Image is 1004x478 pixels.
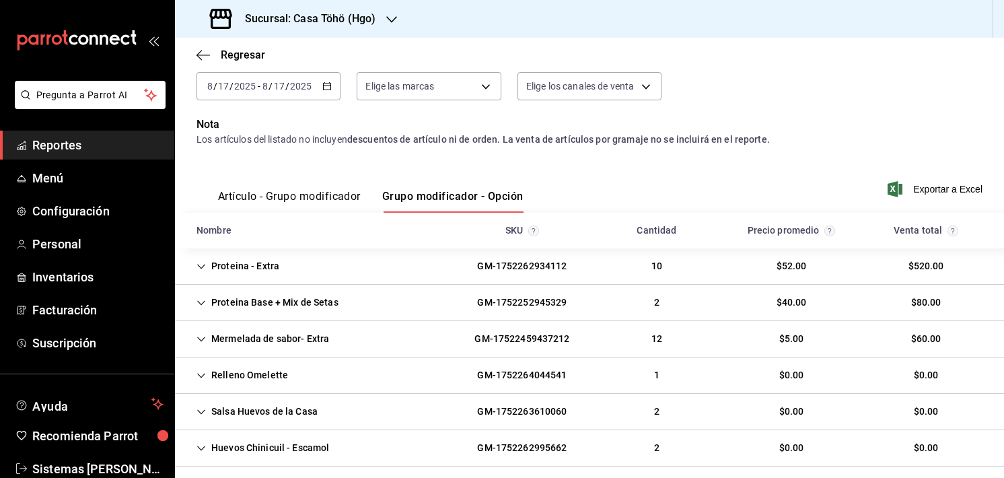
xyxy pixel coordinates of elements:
[365,79,434,93] span: Elige las marcas
[903,436,949,460] div: Cell
[900,327,952,351] div: Cell
[32,427,164,445] span: Recomienda Parrot
[175,430,1004,467] div: Row
[824,226,835,236] svg: Precio promedio = total de grupos modificadores / cantidad
[175,394,1004,430] div: Row
[641,327,673,351] div: Cell
[768,327,815,351] div: Cell
[186,399,328,424] div: Cell
[175,357,1004,394] div: Row
[148,35,159,46] button: open_drawer_menu
[273,81,285,92] input: --
[175,321,1004,357] div: Row
[234,11,375,27] h3: Sucursal: Casa Töhö (Hgo)
[643,399,670,424] div: Cell
[217,81,229,92] input: --
[466,290,577,315] div: Cell
[175,213,1004,248] div: Head
[186,436,340,460] div: Cell
[196,48,265,61] button: Regresar
[903,363,949,388] div: Cell
[382,190,524,213] button: Grupo modificador - Opción
[258,81,260,92] span: -
[528,226,539,236] svg: Los grupos modificadores y las opciones se agruparán por SKU; se mostrará el primer creado.
[455,218,589,243] div: HeadCell
[186,290,349,315] div: Cell
[32,334,164,352] span: Suscripción
[268,81,273,92] span: /
[196,116,982,133] p: Nota
[643,290,670,315] div: Cell
[285,81,289,92] span: /
[218,190,361,213] button: Artículo - Grupo modificador
[768,399,815,424] div: Cell
[207,81,213,92] input: --
[9,98,166,112] a: Pregunta a Parrot AI
[36,88,145,102] span: Pregunta a Parrot AI
[175,285,1004,321] div: Row
[526,79,634,93] span: Elige los canales de venta
[900,290,952,315] div: Cell
[903,399,949,424] div: Cell
[186,363,299,388] div: Cell
[32,136,164,154] span: Reportes
[466,254,577,279] div: Cell
[859,218,993,243] div: HeadCell
[32,169,164,187] span: Menú
[234,81,256,92] input: ----
[890,181,982,197] button: Exportar a Excel
[32,268,164,286] span: Inventarios
[766,254,818,279] div: Cell
[213,81,217,92] span: /
[466,363,577,388] div: Cell
[32,235,164,253] span: Personal
[289,81,312,92] input: ----
[768,436,815,460] div: Cell
[32,460,164,478] span: Sistemas [PERSON_NAME]
[641,254,673,279] div: Cell
[466,436,577,460] div: Cell
[643,436,670,460] div: Cell
[643,363,670,388] div: Cell
[32,301,164,319] span: Facturación
[589,218,724,243] div: HeadCell
[221,48,265,61] span: Regresar
[175,248,1004,285] div: Row
[724,218,859,243] div: HeadCell
[186,218,455,243] div: HeadCell
[186,254,290,279] div: Cell
[466,399,577,424] div: Cell
[229,81,234,92] span: /
[32,396,146,412] span: Ayuda
[262,81,268,92] input: --
[218,190,524,213] div: navigation tabs
[947,226,958,236] svg: Venta total de las opciones, agrupadas por grupo modificador.
[766,290,818,315] div: Cell
[347,134,770,145] strong: descuentos de artículo ni de orden. La venta de artículos por gramaje no se incluirá en el reporte.
[15,81,166,109] button: Pregunta a Parrot AI
[186,327,340,351] div: Cell
[464,327,580,351] div: Cell
[32,202,164,220] span: Configuración
[196,133,982,147] div: Los artículos del listado no incluyen
[768,363,815,388] div: Cell
[898,254,955,279] div: Cell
